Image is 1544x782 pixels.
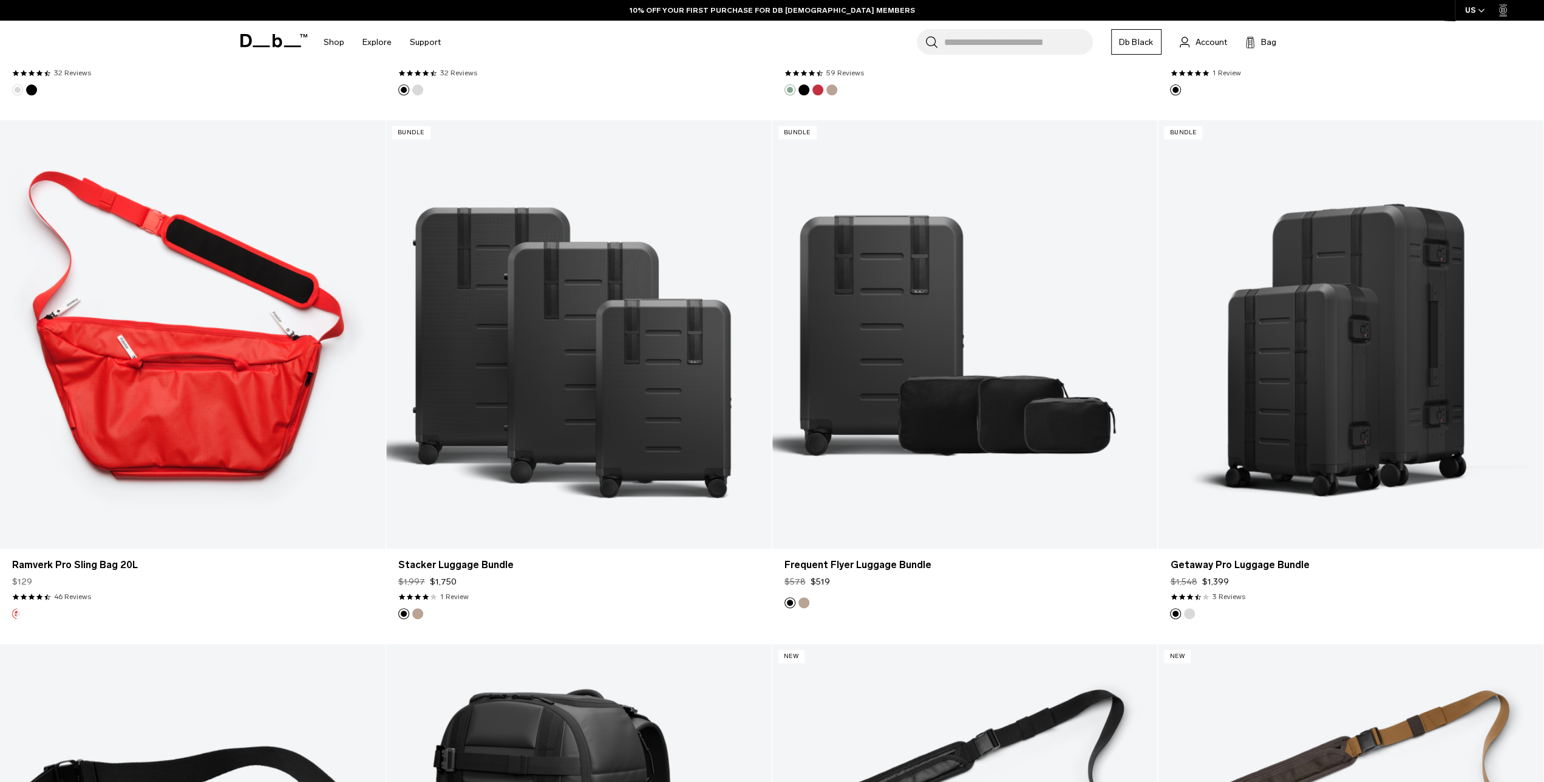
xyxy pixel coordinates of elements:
[1170,84,1181,95] button: Black Out
[398,558,760,572] a: Stacker Luggage Bundle
[398,608,409,619] button: Black Out
[430,575,457,588] span: $1,750
[1202,575,1228,588] span: $1,399
[784,84,795,95] button: Green Ray
[1111,29,1161,55] a: Db Black
[1164,650,1190,663] p: New
[1158,120,1543,549] a: Getaway Pro Luggage Bundle
[1195,36,1227,49] span: Account
[630,5,915,16] a: 10% OFF YOUR FIRST PURCHASE FOR DB [DEMOGRAPHIC_DATA] MEMBERS
[12,575,32,588] span: $129
[798,597,809,608] button: Fogbow Beige
[1170,608,1181,619] button: Black out
[1180,35,1227,49] a: Account
[784,575,806,588] s: $578
[12,558,373,572] a: Ramverk Pro Sling Bag 20L
[12,608,23,619] button: Polestar Edt.
[12,84,23,95] button: Silver
[1212,67,1240,78] a: 1 reviews
[1184,608,1195,619] button: Silver
[1170,575,1197,588] s: $1,548
[1170,558,1531,572] a: Getaway Pro Luggage Bundle
[812,84,823,95] button: Sprite Lightning Red
[412,84,423,95] button: Silver
[410,21,441,64] a: Support
[26,84,37,95] button: Black Out
[392,126,430,139] p: Bundle
[398,575,425,588] s: $1,997
[398,84,409,95] button: Black Out
[324,21,344,64] a: Shop
[1245,35,1276,49] button: Bag
[826,84,837,95] button: Fogbow Beige
[54,591,91,602] a: 46 reviews
[362,21,392,64] a: Explore
[315,21,450,64] nav: Main Navigation
[1164,126,1202,139] p: Bundle
[784,558,1146,572] a: Frequent Flyer Luggage Bundle
[826,67,864,78] a: 59 reviews
[440,67,477,78] a: 32 reviews
[440,591,469,602] a: 1 reviews
[1212,591,1245,602] a: 3 reviews
[811,575,830,588] span: $519
[772,120,1158,549] a: Frequent Flyer Luggage Bundle
[54,67,91,78] a: 32 reviews
[778,650,804,663] p: New
[798,84,809,95] button: Black Out
[778,126,816,139] p: Bundle
[412,608,423,619] button: Fogbow Beige
[386,120,772,549] a: Stacker Luggage Bundle
[1261,36,1276,49] span: Bag
[784,597,795,608] button: Black Out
